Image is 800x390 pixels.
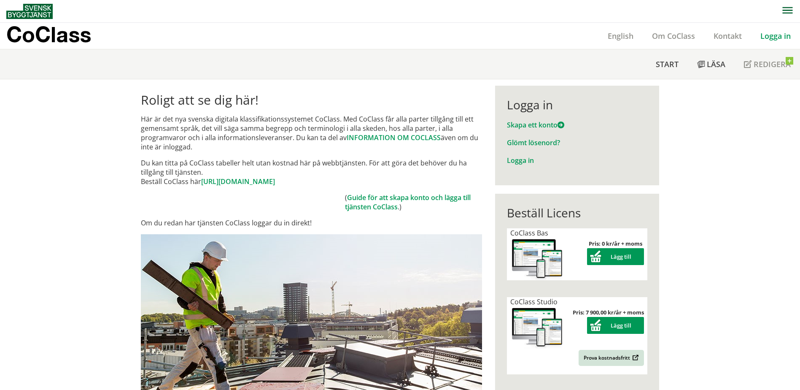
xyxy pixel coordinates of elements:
[587,317,644,334] button: Lägg till
[751,31,800,41] a: Logga in
[587,322,644,329] a: Lägg till
[201,177,275,186] a: [URL][DOMAIN_NAME]
[646,49,688,79] a: Start
[345,193,482,211] td: ( .)
[587,253,644,260] a: Lägg till
[631,355,639,361] img: Outbound.png
[656,59,679,69] span: Start
[347,133,441,142] a: INFORMATION OM COCLASS
[6,30,91,39] p: CoClass
[589,240,642,247] strong: Pris: 0 kr/år + moms
[6,4,53,19] img: Svensk Byggtjänst
[573,309,644,316] strong: Pris: 7 900,00 kr/år + moms
[141,218,482,227] p: Om du redan har tjänsten CoClass loggar du in direkt!
[704,31,751,41] a: Kontakt
[510,297,558,306] span: CoClass Studio
[579,350,644,366] a: Prova kostnadsfritt
[141,158,482,186] p: Du kan titta på CoClass tabeller helt utan kostnad här på webbtjänsten. För att göra det behöver ...
[141,92,482,108] h1: Roligt att se dig här!
[587,248,644,265] button: Lägg till
[510,306,564,349] img: coclass-license.jpg
[345,193,471,211] a: Guide för att skapa konto och lägga till tjänsten CoClass
[510,228,548,238] span: CoClass Bas
[507,156,534,165] a: Logga in
[507,120,564,130] a: Skapa ett konto
[6,23,109,49] a: CoClass
[507,138,560,147] a: Glömt lösenord?
[707,59,725,69] span: Läsa
[507,206,647,220] div: Beställ Licens
[141,114,482,152] p: Här är det nya svenska digitala klassifikationssystemet CoClass. Med CoClass får alla parter till...
[507,97,647,112] div: Logga in
[688,49,735,79] a: Läsa
[510,238,564,280] img: coclass-license.jpg
[598,31,643,41] a: English
[643,31,704,41] a: Om CoClass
